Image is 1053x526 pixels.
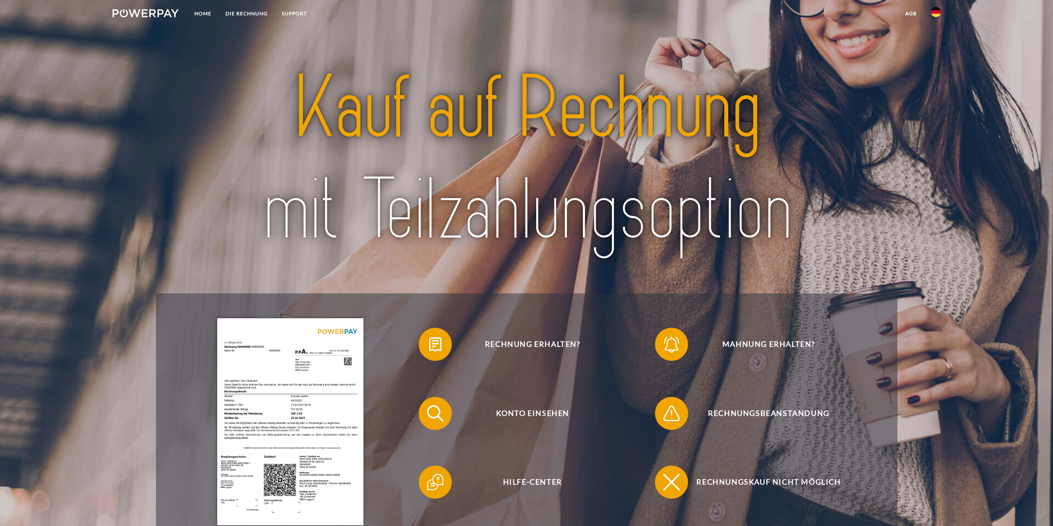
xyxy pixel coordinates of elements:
img: qb_close.svg [661,472,682,492]
img: de [931,7,941,17]
img: logo-powerpay-white.svg [113,9,179,17]
a: Home [187,6,218,21]
span: Hilfe-Center [431,466,634,499]
span: Konto einsehen [431,397,634,430]
a: agb [898,6,924,21]
button: Rechnungsbeanstandung [655,397,870,430]
a: SUPPORT [275,6,314,21]
span: Rechnung erhalten? [431,328,634,361]
span: Mahnung erhalten? [667,328,870,361]
button: Hilfe-Center [419,466,634,499]
img: title-powerpay_de.svg [199,53,854,266]
a: DIE RECHNUNG [218,6,275,21]
iframe: Schaltfläche zum Öffnen des Messaging-Fensters [1020,493,1046,519]
button: Rechnung erhalten? [419,328,634,361]
span: Rechnungskauf nicht möglich [667,466,870,499]
button: Konto einsehen [419,397,634,430]
img: qb_bell.svg [661,334,682,355]
img: qb_search.svg [425,403,446,424]
img: qb_warning.svg [661,403,682,424]
button: Rechnungskauf nicht möglich [655,466,870,499]
img: qb_bill.svg [425,334,446,355]
button: Mahnung erhalten? [655,328,870,361]
img: qb_help.svg [425,472,446,492]
img: single_invoice_powerpay_de.jpg [217,318,363,525]
span: Rechnungsbeanstandung [667,397,870,430]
